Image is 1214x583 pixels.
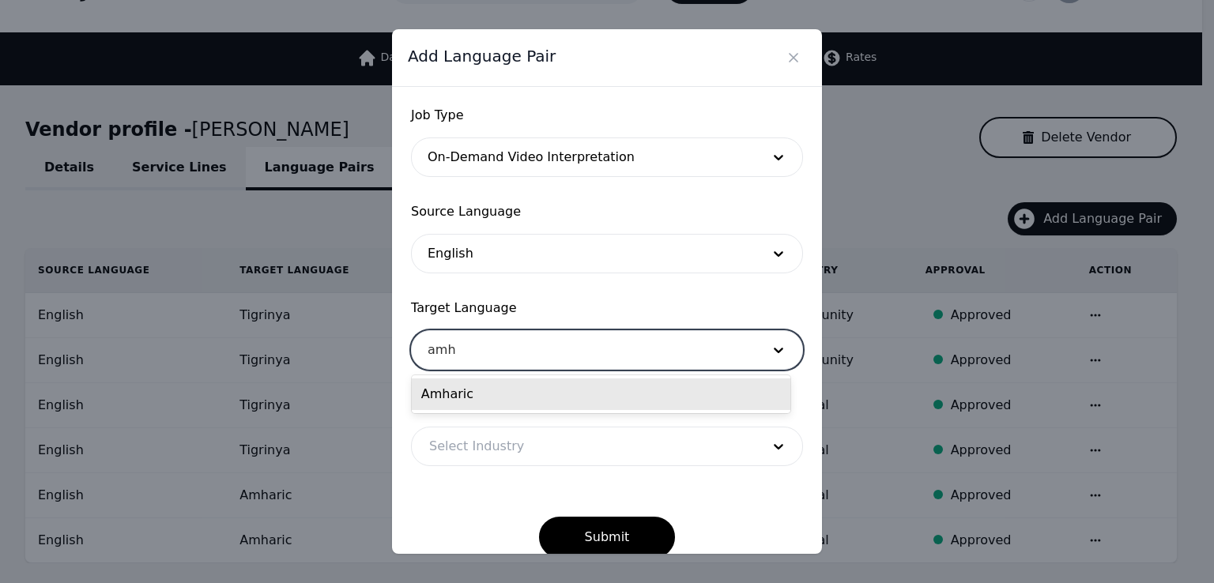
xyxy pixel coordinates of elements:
span: Add Language Pair [408,45,556,67]
div: Amharic [412,378,790,410]
button: Close [781,45,806,70]
button: Submit [539,517,676,558]
span: Source Language [411,202,803,221]
span: Job Type [411,106,803,125]
span: Target Language [411,299,803,318]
